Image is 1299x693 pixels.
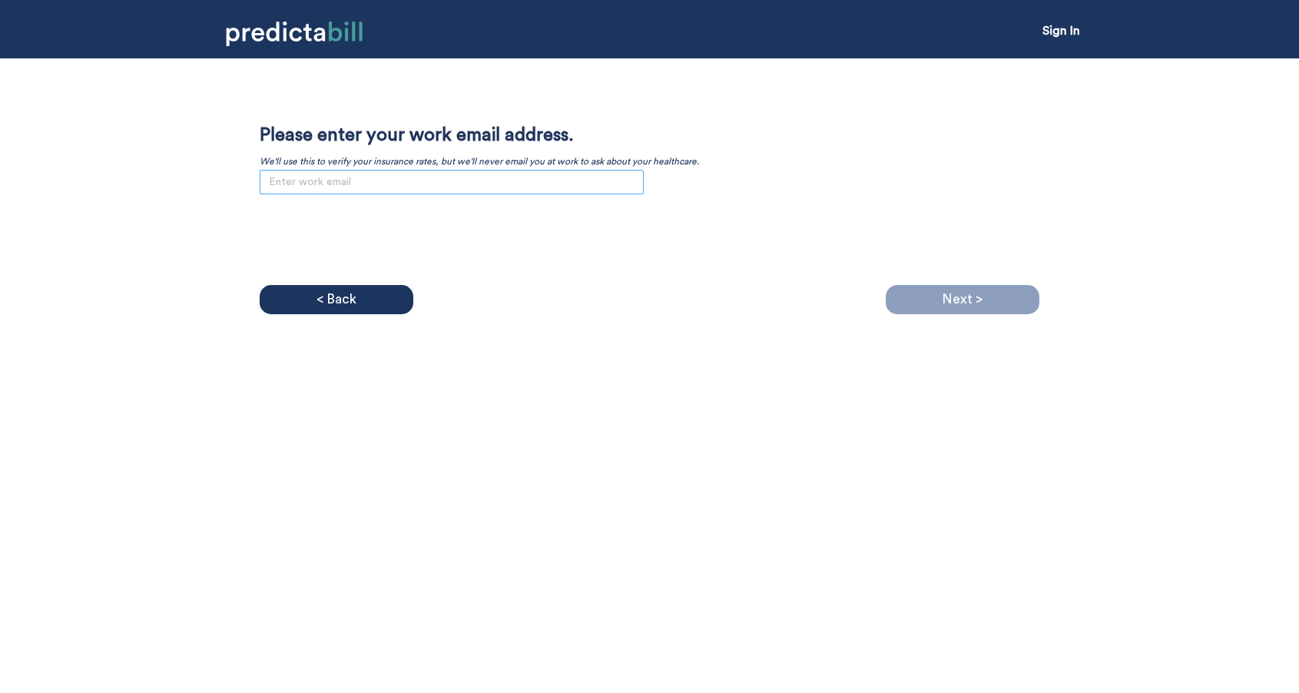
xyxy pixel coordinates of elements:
[316,288,356,311] p: < Back
[260,124,699,148] p: Please enter your work email address.
[260,170,644,194] input: Enter work email
[260,155,699,167] p: We'll use this to verify your insurance rates, but we'll never email you at work to ask about you...
[1042,25,1080,37] a: Sign In
[942,288,983,311] p: Next >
